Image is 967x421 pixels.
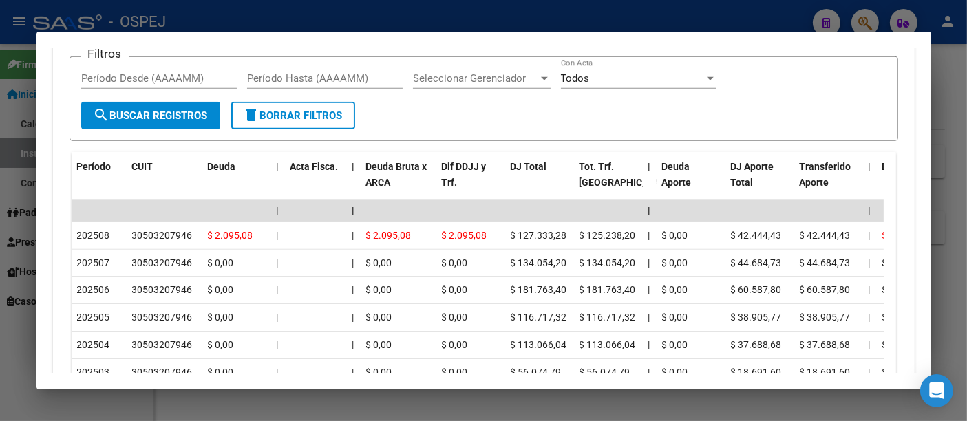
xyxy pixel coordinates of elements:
[725,152,794,213] datatable-header-cell: DJ Aporte Total
[882,367,908,378] span: $ 0,00
[442,367,468,378] span: $ 0,00
[574,152,643,213] datatable-header-cell: Tot. Trf. Bruto
[561,72,590,85] span: Todos
[869,367,871,378] span: |
[648,367,650,378] span: |
[794,152,863,213] datatable-header-cell: Transferido Aporte
[800,284,851,295] span: $ 60.587,80
[132,365,193,380] div: 30503207946
[208,284,234,295] span: $ 0,00
[657,152,725,213] datatable-header-cell: Deuda Aporte
[277,230,279,241] span: |
[662,312,688,323] span: $ 0,00
[882,312,908,323] span: $ 0,00
[511,257,567,268] span: $ 134.054,20
[81,46,129,61] h3: Filtros
[662,339,688,350] span: $ 0,00
[413,72,538,85] span: Seleccionar Gerenciador
[366,367,392,378] span: $ 0,00
[132,228,193,244] div: 30503207946
[202,152,271,213] datatable-header-cell: Deuda
[580,367,630,378] span: $ 56.074,79
[442,257,468,268] span: $ 0,00
[366,257,392,268] span: $ 0,00
[511,161,547,172] span: DJ Total
[366,230,412,241] span: $ 2.095,08
[208,339,234,350] span: $ 0,00
[77,257,110,268] span: 202507
[231,102,355,129] button: Borrar Filtros
[132,161,153,172] span: CUIT
[366,339,392,350] span: $ 0,00
[800,339,851,350] span: $ 37.688,68
[731,312,782,323] span: $ 38.905,77
[882,230,928,241] span: $ 2.095,09
[731,284,782,295] span: $ 60.587,80
[877,152,946,213] datatable-header-cell: Deuda Contr.
[244,109,343,122] span: Borrar Filtros
[361,152,436,213] datatable-header-cell: Deuda Bruta x ARCA
[511,230,567,241] span: $ 127.333,28
[882,161,939,172] span: Deuda Contr.
[869,284,871,295] span: |
[436,152,505,213] datatable-header-cell: Dif DDJJ y Trf.
[277,161,279,172] span: |
[648,339,650,350] span: |
[277,205,279,216] span: |
[208,257,234,268] span: $ 0,00
[580,339,636,350] span: $ 113.066,04
[882,339,908,350] span: $ 0,00
[505,152,574,213] datatable-header-cell: DJ Total
[869,312,871,323] span: |
[648,161,651,172] span: |
[442,161,487,188] span: Dif DDJJ y Trf.
[648,257,650,268] span: |
[72,152,127,213] datatable-header-cell: Período
[352,367,354,378] span: |
[869,339,871,350] span: |
[132,337,193,353] div: 30503207946
[352,257,354,268] span: |
[81,102,220,129] button: Buscar Registros
[277,339,279,350] span: |
[800,312,851,323] span: $ 38.905,77
[648,284,650,295] span: |
[77,367,110,378] span: 202503
[132,310,193,325] div: 30503207946
[77,284,110,295] span: 202506
[366,284,392,295] span: $ 0,00
[285,152,347,213] datatable-header-cell: Acta Fisca.
[352,312,354,323] span: |
[511,284,567,295] span: $ 181.763,40
[77,161,111,172] span: Período
[271,152,285,213] datatable-header-cell: |
[290,161,339,172] span: Acta Fisca.
[648,230,650,241] span: |
[352,161,355,172] span: |
[442,312,468,323] span: $ 0,00
[442,339,468,350] span: $ 0,00
[352,205,355,216] span: |
[882,257,908,268] span: $ 0,00
[648,312,650,323] span: |
[662,367,688,378] span: $ 0,00
[277,367,279,378] span: |
[208,367,234,378] span: $ 0,00
[366,161,427,188] span: Deuda Bruta x ARCA
[800,257,851,268] span: $ 44.684,73
[352,230,354,241] span: |
[662,257,688,268] span: $ 0,00
[869,161,871,172] span: |
[208,230,253,241] span: $ 2.095,08
[863,152,877,213] datatable-header-cell: |
[580,230,636,241] span: $ 125.238,20
[352,339,354,350] span: |
[662,161,692,188] span: Deuda Aporte
[869,230,871,241] span: |
[511,367,562,378] span: $ 56.074,79
[347,152,361,213] datatable-header-cell: |
[800,161,851,188] span: Transferido Aporte
[731,367,782,378] span: $ 18.691,60
[580,161,673,188] span: Tot. Trf. [GEOGRAPHIC_DATA]
[442,284,468,295] span: $ 0,00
